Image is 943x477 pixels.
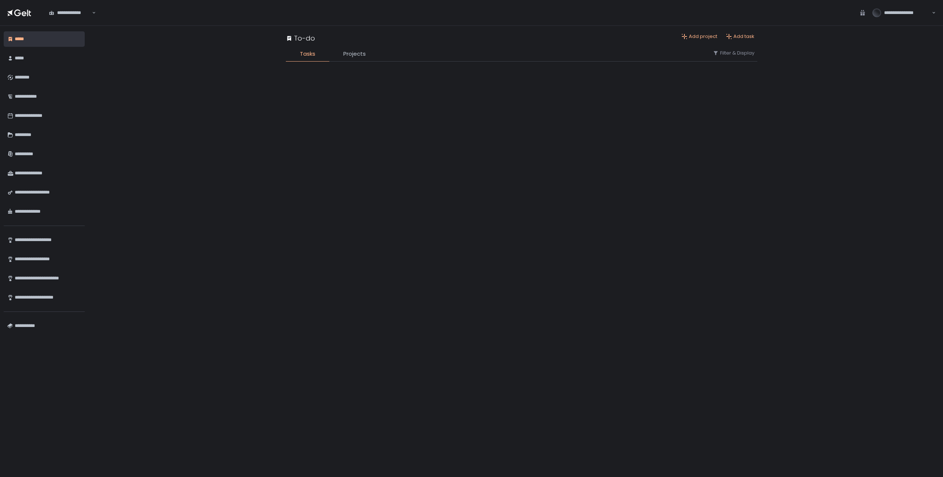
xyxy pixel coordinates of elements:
span: Tasks [300,50,315,58]
div: Search for option [44,5,96,21]
button: Add project [681,33,717,40]
button: Add task [726,33,754,40]
span: Projects [343,50,366,58]
button: Filter & Display [713,50,754,56]
div: To-do [286,33,315,43]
